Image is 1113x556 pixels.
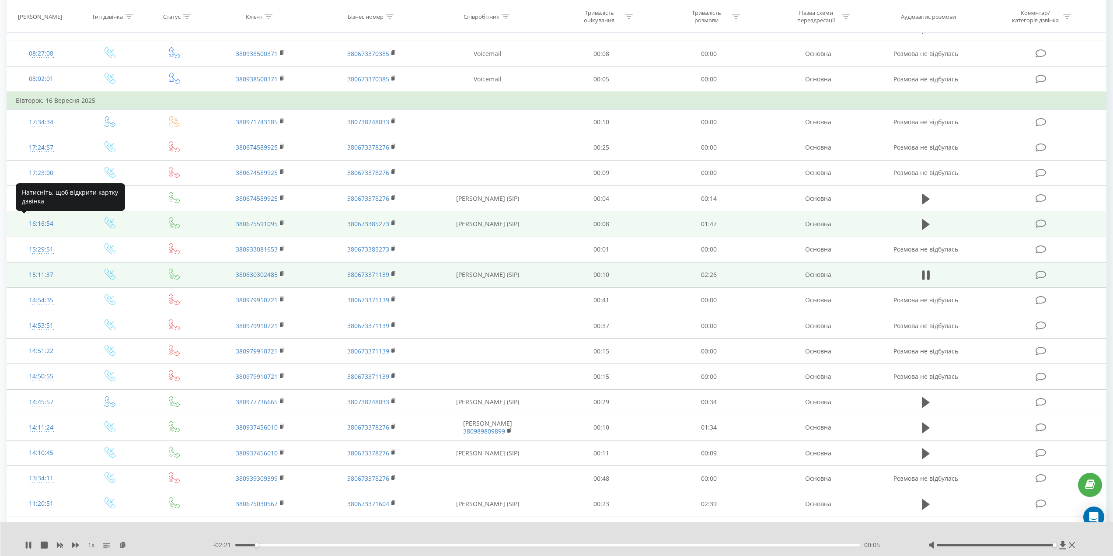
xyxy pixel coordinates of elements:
td: Основна [762,389,874,415]
td: 00:08 [548,41,655,66]
a: 380630302485 [236,270,278,279]
div: Accessibility label [255,543,258,547]
td: 01:47 [655,211,762,237]
div: Статус [163,13,181,20]
td: [PERSON_NAME] (SIP) [428,389,548,415]
td: Основна [762,160,874,185]
td: [PERSON_NAME] [428,415,548,440]
td: Основна [762,517,874,542]
td: 00:00 [655,364,762,389]
td: [PERSON_NAME] (SIP) [428,517,548,542]
td: Voicemail [428,41,548,66]
td: 00:29 [548,389,655,415]
td: 00:11 [548,441,655,466]
div: 14:11:24 [16,419,67,436]
a: 380977736665 [236,398,278,406]
div: 17:34:34 [16,114,67,131]
span: 00:05 [864,541,880,549]
div: Коментар/категорія дзвінка [1010,9,1061,24]
a: 380675030567 [236,500,278,508]
td: 02:39 [655,491,762,517]
td: 00:00 [655,160,762,185]
a: 380673378276 [347,168,389,177]
a: 380674589925 [236,143,278,151]
td: 00:00 [655,313,762,339]
a: 380674589925 [236,194,278,203]
span: - 02:21 [213,541,235,549]
td: Основна [762,364,874,389]
td: 00:23 [548,491,655,517]
td: 00:10 [548,262,655,287]
td: 00:10 [548,109,655,135]
span: Розмова не відбулась [893,49,958,58]
td: Основна [762,237,874,262]
td: Основна [762,186,874,211]
span: Розмова не відбулась [893,372,958,381]
div: 17:23:00 [16,164,67,182]
td: [PERSON_NAME] (SIP) [428,491,548,517]
td: 00:15 [548,339,655,364]
td: Основна [762,211,874,237]
a: 380979910721 [236,296,278,304]
div: Бізнес номер [348,13,384,20]
div: Аудіозапис розмови [901,13,956,20]
a: 380673378276 [347,449,389,457]
td: 00:00 [655,66,762,92]
a: 380933081653 [236,245,278,253]
td: Voicemail [428,66,548,92]
td: [PERSON_NAME] (SIP) [428,262,548,287]
td: 00:08 [548,211,655,237]
td: Основна [762,262,874,287]
div: 14:50:55 [16,368,67,385]
td: 00:10 [548,415,655,440]
td: Основна [762,339,874,364]
a: 380938500371 [236,49,278,58]
div: [PERSON_NAME] [18,13,62,20]
td: 00:00 [655,237,762,262]
div: Клієнт [246,13,262,20]
td: 02:26 [655,262,762,287]
a: 380673370385 [347,49,389,58]
a: 380673371139 [347,322,389,330]
span: Розмова не відбулась [893,118,958,126]
a: 380673378276 [347,474,389,483]
div: 13:34:11 [16,470,67,487]
td: Основна [762,441,874,466]
a: 380738248033 [347,118,389,126]
span: Розмова не відбулась [893,322,958,330]
td: 00:08 [548,517,655,542]
div: 14:54:35 [16,292,67,309]
a: 380674589925 [236,168,278,177]
a: 380738248033 [347,398,389,406]
div: 08:02:01 [16,70,67,87]
span: 1 x [88,541,94,549]
td: 00:00 [655,466,762,491]
a: 380673370385 [347,75,389,83]
div: Тривалість розмови [683,9,730,24]
td: Основна [762,313,874,339]
div: Співробітник [464,13,499,20]
td: 00:48 [548,466,655,491]
div: 15:29:51 [16,241,67,258]
div: 14:51:22 [16,343,67,360]
td: 00:01 [548,237,655,262]
span: Розмова не відбулась [893,245,958,253]
div: 14:53:51 [16,317,67,334]
td: Основна [762,415,874,440]
a: 380673371604 [347,500,389,508]
div: 15:11:37 [16,266,67,283]
td: 00:09 [548,160,655,185]
td: Основна [762,491,874,517]
td: 00:00 [655,287,762,313]
td: Основна [762,466,874,491]
td: 00:05 [548,66,655,92]
td: 00:00 [655,41,762,66]
td: [PERSON_NAME] (SIP) [428,186,548,211]
a: 380979910721 [236,372,278,381]
div: Тривалість очікування [576,9,623,24]
td: 00:37 [548,313,655,339]
a: 380937456010 [236,423,278,431]
a: 380979910721 [236,322,278,330]
td: 00:41 [548,287,655,313]
div: 16:16:54 [16,215,67,232]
